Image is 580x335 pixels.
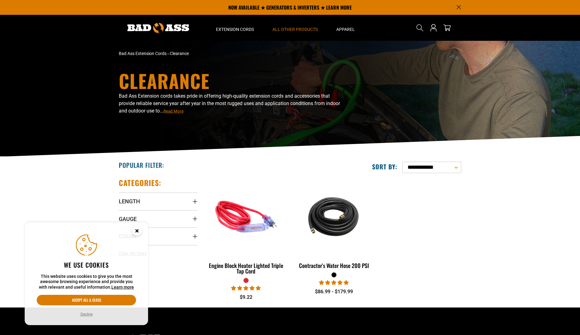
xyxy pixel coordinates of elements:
h2: Popular Filter: [119,161,164,169]
summary: Length [119,193,197,210]
span: Clearance [170,51,189,56]
summary: All Other Products [263,15,327,41]
nav: breadcrumbs [119,50,344,57]
img: Bad Ass Extension Cords [127,23,189,33]
a: Bad Ass Extension Cords [119,51,167,56]
span: 5.00 stars [319,280,349,286]
h2: We use cookies [37,261,136,269]
img: black [295,181,373,252]
div: $9.22 [207,294,285,301]
button: Decline [79,311,94,317]
summary: Color [119,227,197,245]
summary: Gauge [119,210,197,227]
a: red Engine Block Heater Lighted Triple Tap Cord [207,178,285,278]
span: Extension Cords [216,27,254,32]
aside: Cookie Consent [25,222,148,325]
span: 5.00 stars [231,285,261,291]
summary: Extension Cords [207,15,263,41]
span: Read More [164,109,184,113]
button: Accept all & close [37,295,136,305]
p: This website uses cookies to give you the most awesome browsing experience and provide you with r... [37,274,136,290]
h2: Categories: [119,178,161,188]
summary: Search [415,23,425,33]
h1: Clearance [119,71,344,90]
div: Engine Block Heater Lighted Triple Tap Cord [207,263,285,274]
div: $86.99 - $179.99 [295,288,373,295]
img: red [207,181,285,252]
label: Sort by: [372,163,397,171]
span: All Other Products [272,27,318,32]
a: Learn more [111,285,134,290]
span: › [168,51,169,56]
a: black Contractor's Water Hose 200 PSI [295,178,373,272]
span: Bad Ass Extension cords takes pride in offering high-quality extension cords and accessories that... [119,93,340,114]
summary: Apparel [327,15,364,41]
span: Length [119,198,140,205]
span: Apparel [336,27,355,32]
span: Gauge [119,215,137,223]
div: Contractor's Water Hose 200 PSI [295,263,373,268]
